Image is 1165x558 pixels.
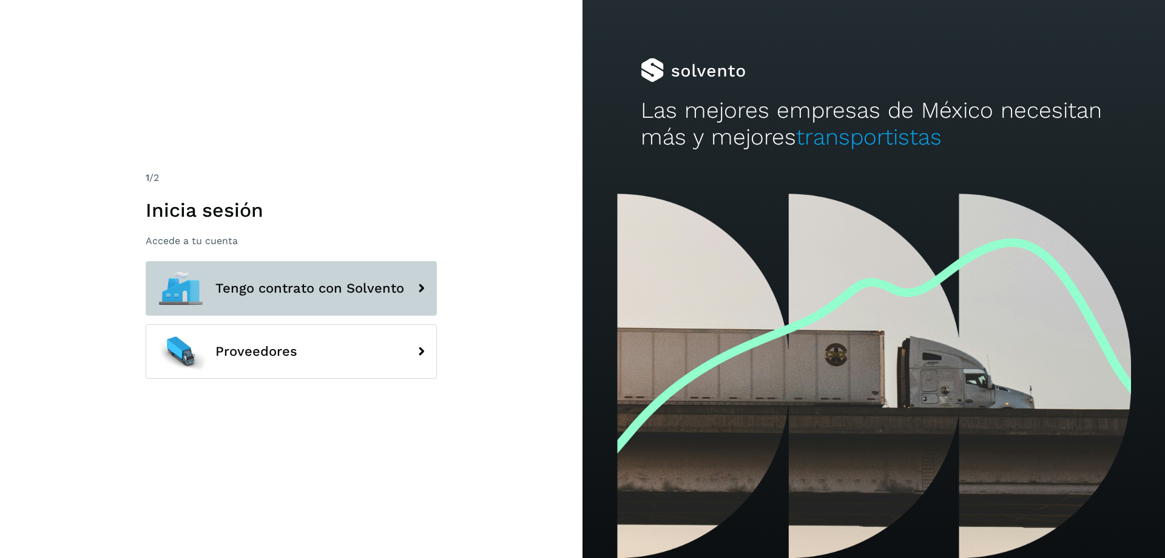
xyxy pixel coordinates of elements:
button: Tengo contrato con Solvento [146,261,437,316]
button: Proveedores [146,324,437,379]
h2: Las mejores empresas de México necesitan más y mejores [641,97,1107,151]
span: transportistas [796,124,942,150]
h1: Inicia sesión [146,199,437,222]
p: Accede a tu cuenta [146,235,437,247]
span: Tengo contrato con Solvento [215,281,404,296]
span: Proveedores [215,344,297,359]
div: /2 [146,171,437,185]
span: 1 [146,172,149,183]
